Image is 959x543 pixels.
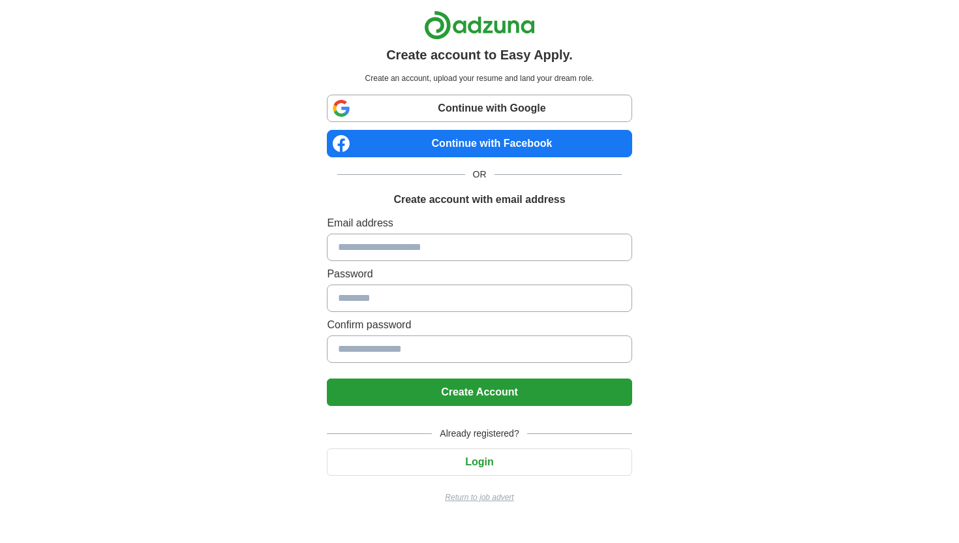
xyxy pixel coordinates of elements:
label: Password [327,266,632,282]
span: Already registered? [432,427,526,441]
a: Continue with Google [327,95,632,122]
a: Login [327,456,632,467]
button: Login [327,448,632,476]
p: Create an account, upload your resume and land your dream role. [329,72,629,84]
a: Continue with Facebook [327,130,632,157]
h1: Create account to Easy Apply. [386,45,573,65]
button: Create Account [327,379,632,406]
a: Return to job advert [327,491,632,503]
label: Confirm password [327,317,632,333]
span: OR [465,168,495,181]
img: Adzuna logo [424,10,535,40]
h1: Create account with email address [393,192,565,208]
label: Email address [327,215,632,231]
